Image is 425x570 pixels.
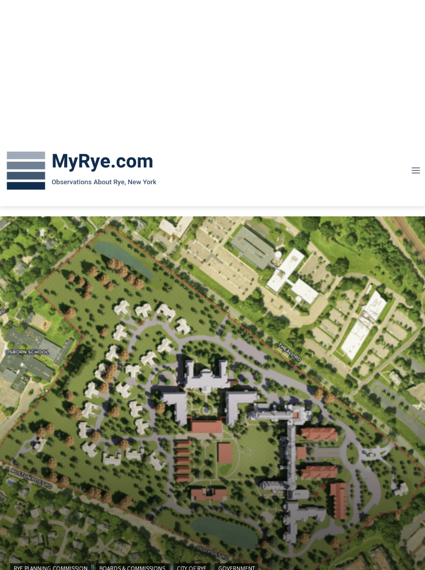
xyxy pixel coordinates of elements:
[406,163,425,179] button: Open menu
